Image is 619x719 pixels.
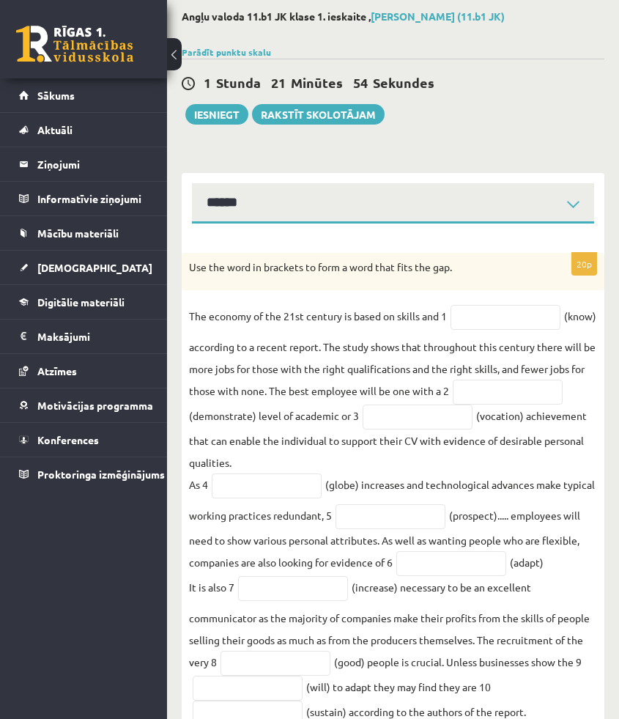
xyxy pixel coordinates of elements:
[19,182,149,215] a: Informatīvie ziņojumi
[353,74,368,91] span: 54
[16,26,133,62] a: Rīgas 1. Tālmācības vidusskola
[189,576,234,598] p: It is also 7
[182,10,604,23] h2: Angļu valoda 11.b1 JK klase 1. ieskaite ,
[37,399,153,412] span: Motivācijas programma
[37,147,149,181] legend: Ziņojumi
[37,433,99,446] span: Konferences
[19,285,149,319] a: Digitālie materiāli
[571,252,597,276] p: 20p
[37,320,149,353] legend: Maksājumi
[373,74,434,91] span: Sekundes
[182,46,271,58] a: Parādīt punktu skalu
[37,89,75,102] span: Sākums
[19,423,149,457] a: Konferences
[19,251,149,284] a: [DEMOGRAPHIC_DATA]
[37,123,73,136] span: Aktuāli
[189,473,208,495] p: As 4
[189,305,447,327] p: The economy of the 21st century is based on skills and 1
[19,216,149,250] a: Mācību materiāli
[37,468,165,481] span: Proktoringa izmēģinājums
[185,104,248,125] button: Iesniegt
[19,113,149,147] a: Aktuāli
[271,74,286,91] span: 21
[19,388,149,422] a: Motivācijas programma
[37,261,152,274] span: [DEMOGRAPHIC_DATA]
[37,226,119,240] span: Mācību materiāli
[252,104,385,125] a: Rakstīt skolotājam
[37,295,125,309] span: Digitālie materiāli
[19,354,149,388] a: Atzīmes
[189,260,524,275] p: Use the word in brackets to form a word that fits the gap.
[19,457,149,491] a: Proktoringa izmēģinājums
[19,320,149,353] a: Maksājumi
[371,10,505,23] a: [PERSON_NAME] (11.b1 JK)
[37,182,149,215] legend: Informatīvie ziņojumi
[19,147,149,181] a: Ziņojumi
[291,74,343,91] span: Minūtes
[19,78,149,112] a: Sākums
[204,74,211,91] span: 1
[37,364,77,377] span: Atzīmes
[216,74,261,91] span: Stunda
